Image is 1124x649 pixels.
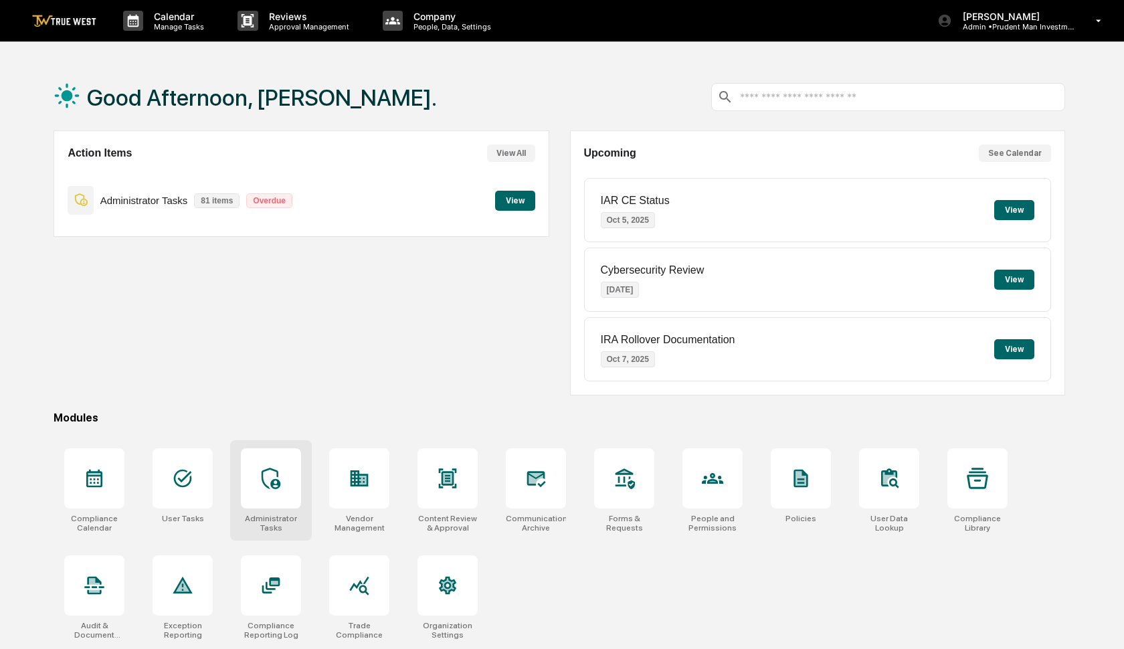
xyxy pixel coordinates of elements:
div: Content Review & Approval [417,514,478,533]
div: Communications Archive [506,514,566,533]
div: Vendor Management [329,514,389,533]
h1: Good Afternoon, [PERSON_NAME]. [87,84,437,111]
div: Compliance Calendar [64,514,124,533]
button: View [994,270,1034,290]
p: Company [403,11,498,22]
div: User Data Lookup [859,514,919,533]
p: Manage Tasks [143,22,211,31]
p: Administrator Tasks [100,195,188,206]
div: Exception Reporting [153,621,213,640]
p: 81 items [194,193,240,208]
p: Reviews [258,11,356,22]
img: logo [32,15,96,27]
div: Forms & Requests [594,514,654,533]
div: Administrator Tasks [241,514,301,533]
p: Admin • Prudent Man Investment Management [952,22,1076,31]
p: IAR CE Status [601,195,670,207]
h2: Action Items [68,147,132,159]
button: See Calendar [979,145,1051,162]
div: User Tasks [162,514,204,523]
div: Compliance Reporting Log [241,621,301,640]
h2: Upcoming [584,147,636,159]
p: People, Data, Settings [403,22,498,31]
div: Trade Compliance [329,621,389,640]
div: Organization Settings [417,621,478,640]
div: Modules [54,411,1065,424]
p: IRA Rollover Documentation [601,334,735,346]
p: Oct 7, 2025 [601,351,655,367]
p: Cybersecurity Review [601,264,705,276]
button: View [994,200,1034,220]
button: View [994,339,1034,359]
p: Calendar [143,11,211,22]
div: Policies [785,514,816,523]
div: People and Permissions [682,514,743,533]
p: Oct 5, 2025 [601,212,655,228]
a: View [495,193,535,206]
p: Overdue [246,193,292,208]
p: [PERSON_NAME] [952,11,1076,22]
div: Audit & Document Logs [64,621,124,640]
button: View [495,191,535,211]
button: View All [487,145,535,162]
p: Approval Management [258,22,356,31]
div: Compliance Library [947,514,1008,533]
p: [DATE] [601,282,640,298]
